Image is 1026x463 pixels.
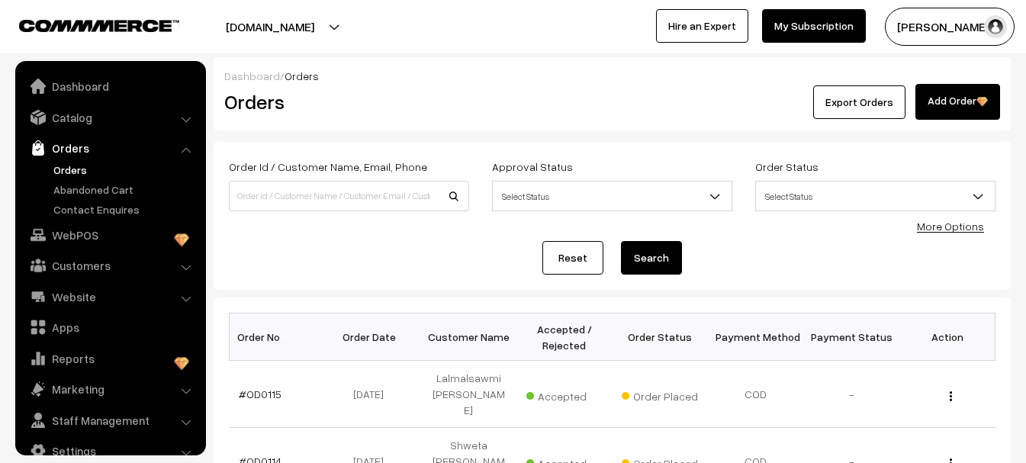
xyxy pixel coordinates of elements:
th: Customer Name [421,313,517,361]
span: Select Status [492,181,732,211]
a: Website [19,283,201,310]
th: Accepted / Rejected [516,313,613,361]
th: Order Status [613,313,709,361]
span: Accepted [526,384,603,404]
a: Staff Management [19,407,201,434]
th: Action [899,313,995,361]
button: [PERSON_NAME] [885,8,1015,46]
label: Order Status [755,159,819,175]
span: Order Placed [622,384,698,404]
th: Order Date [325,313,421,361]
a: Orders [50,162,201,178]
a: Contact Enquires [50,201,201,217]
a: Dashboard [19,72,201,100]
a: Customers [19,252,201,279]
a: Reports [19,345,201,372]
span: Orders [285,69,319,82]
a: Abandoned Cart [50,182,201,198]
td: COD [708,361,804,428]
img: user [984,15,1007,38]
td: Lalmalsawmi [PERSON_NAME] [421,361,517,428]
a: Apps [19,313,201,341]
input: Order Id / Customer Name / Customer Email / Customer Phone [229,181,469,211]
th: Order No [230,313,326,361]
label: Approval Status [492,159,573,175]
th: Payment Method [708,313,804,361]
a: Orders [19,134,201,162]
button: Export Orders [813,85,905,119]
button: Search [621,241,682,275]
img: COMMMERCE [19,20,179,31]
a: Hire an Expert [656,9,748,43]
a: My Subscription [762,9,866,43]
a: WebPOS [19,221,201,249]
a: Marketing [19,375,201,403]
a: More Options [917,220,984,233]
span: Select Status [756,183,995,210]
span: Select Status [755,181,995,211]
a: Catalog [19,104,201,131]
a: Dashboard [224,69,280,82]
button: [DOMAIN_NAME] [172,8,368,46]
label: Order Id / Customer Name, Email, Phone [229,159,427,175]
a: Reset [542,241,603,275]
a: #OD0115 [239,387,281,400]
img: Menu [950,391,952,401]
span: Select Status [493,183,732,210]
td: - [804,361,900,428]
a: COMMMERCE [19,15,153,34]
th: Payment Status [804,313,900,361]
div: / [224,68,1000,84]
a: Add Order [915,84,1000,120]
h2: Orders [224,90,468,114]
td: [DATE] [325,361,421,428]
